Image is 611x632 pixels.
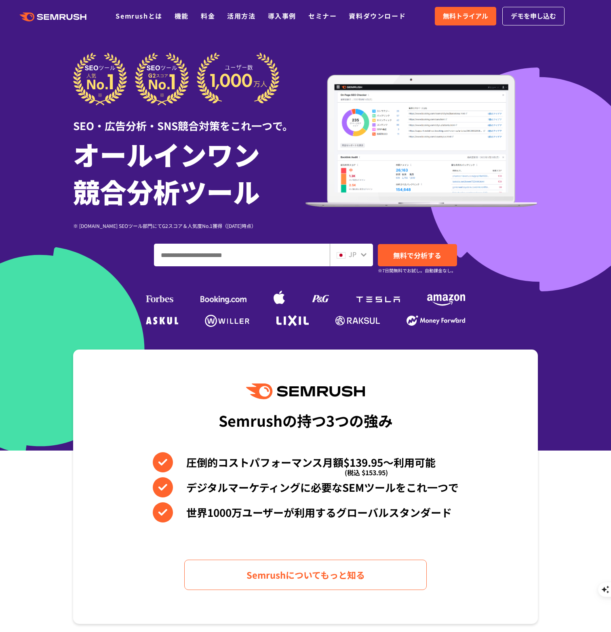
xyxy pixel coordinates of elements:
li: 圧倒的コストパフォーマンス月額$139.95〜利用可能 [153,452,459,472]
a: セミナー [308,11,337,21]
span: 無料で分析する [393,250,441,260]
a: 無料で分析する [378,244,457,266]
h1: オールインワン 競合分析ツール [73,135,305,210]
span: JP [349,249,356,259]
a: デモを申し込む [502,7,565,25]
a: 導入事例 [268,11,296,21]
span: 無料トライアル [443,11,488,21]
div: ※ [DOMAIN_NAME] SEOツール部門にてG2スコア＆人気度No.1獲得（[DATE]時点） [73,222,305,230]
a: 無料トライアル [435,7,496,25]
a: 機能 [175,11,189,21]
small: ※7日間無料でお試し。自動課金なし。 [378,267,456,274]
span: (税込 $153.95) [345,462,388,482]
li: 世界1000万ユーザーが利用するグローバルスタンダード [153,502,459,522]
a: Semrushとは [116,11,162,21]
input: ドメイン、キーワードまたはURLを入力してください [154,244,329,266]
span: Semrushについてもっと知る [247,568,365,582]
a: 料金 [201,11,215,21]
li: デジタルマーケティングに必要なSEMツールをこれ一つで [153,477,459,497]
span: デモを申し込む [511,11,556,21]
a: 活用方法 [227,11,255,21]
div: SEO・広告分析・SNS競合対策をこれ一つで。 [73,105,305,133]
div: Semrushの持つ3つの強み [219,405,393,435]
a: Semrushについてもっと知る [184,560,427,590]
img: Semrush [246,383,365,399]
a: 資料ダウンロード [349,11,406,21]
